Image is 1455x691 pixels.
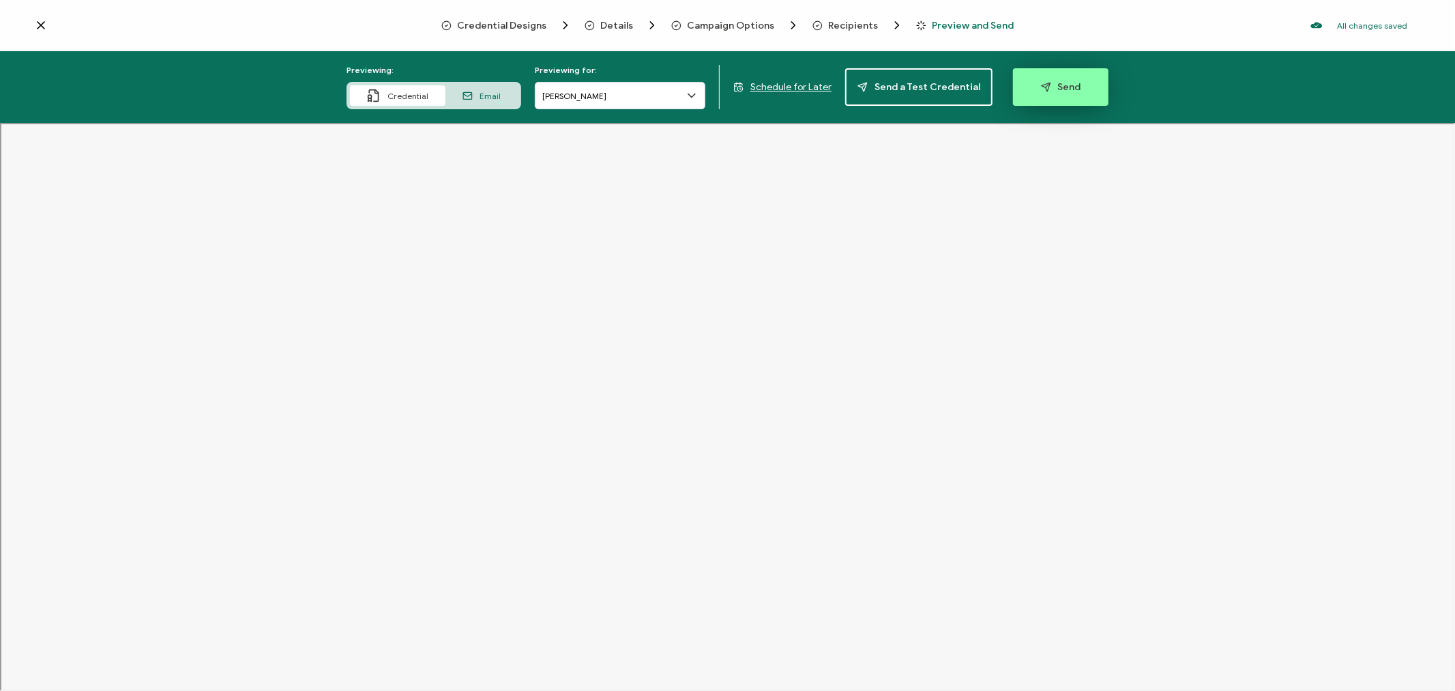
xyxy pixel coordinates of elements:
span: Recipients [812,18,904,32]
span: Campaign Options [671,18,800,32]
span: Details [600,20,633,31]
span: Preview and Send [916,20,1014,31]
span: Credential Designs [457,20,546,31]
span: Details [585,18,659,32]
span: Schedule for Later [750,81,832,93]
span: Previewing: [347,65,394,75]
span: Email [480,91,501,101]
span: Credential Designs [441,18,572,32]
iframe: Chat Widget [1387,625,1455,691]
p: All changes saved [1337,20,1407,31]
input: Search recipient [535,82,705,109]
button: Send a Test Credential [845,68,993,106]
span: Recipients [828,20,878,31]
span: Credential [387,91,428,101]
button: Send [1013,68,1108,106]
span: Send [1041,82,1081,92]
span: Previewing for: [535,65,597,75]
span: Preview and Send [932,20,1014,31]
span: Send a Test Credential [857,82,980,92]
div: Breadcrumb [441,18,1014,32]
span: Campaign Options [687,20,774,31]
